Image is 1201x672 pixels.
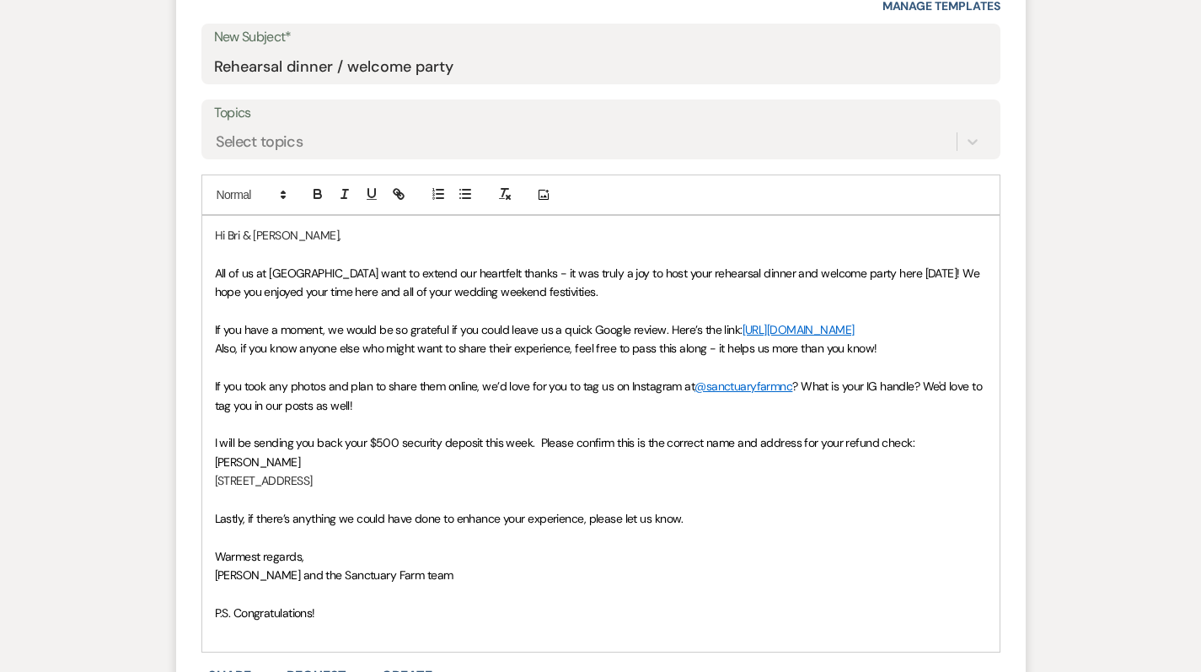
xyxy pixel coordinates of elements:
span: Warmest regards, [215,549,304,564]
span: Lastly, if there’s anything we could have done to enhance your experience, please let us know. [215,511,684,526]
div: Select topics [216,131,303,153]
a: [URL][DOMAIN_NAME] [743,322,855,337]
label: Topics [214,101,988,126]
p: [STREET_ADDRESS] [215,471,987,490]
span: If you have a moment, we would be so grateful if you could leave us a quick Google review. Here’s... [215,322,743,337]
span: [PERSON_NAME] and the Sanctuary Farm team [215,567,453,583]
span: I will be sending you back your $500 security deposit this week. Please confirm this is the corre... [215,435,915,450]
span: ? What is your IG handle? We'd love to tag you in our posts as well! [215,379,985,412]
span: All of us at [GEOGRAPHIC_DATA] want to extend our heartfelt thanks - it was truly a joy to host y... [215,266,983,299]
span: P.S. Congratulations! [215,605,315,621]
span: [PERSON_NAME] [215,454,301,470]
label: New Subject* [214,25,988,50]
span: If you took any photos and plan to share them online, we’d love for you to tag us on Instagram at [215,379,695,394]
p: Hi Bri & [PERSON_NAME], [215,226,987,245]
a: @sanctuaryfarmnc [694,379,792,394]
span: Also, if you know anyone else who might want to share their experience, feel free to pass this al... [215,341,877,356]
